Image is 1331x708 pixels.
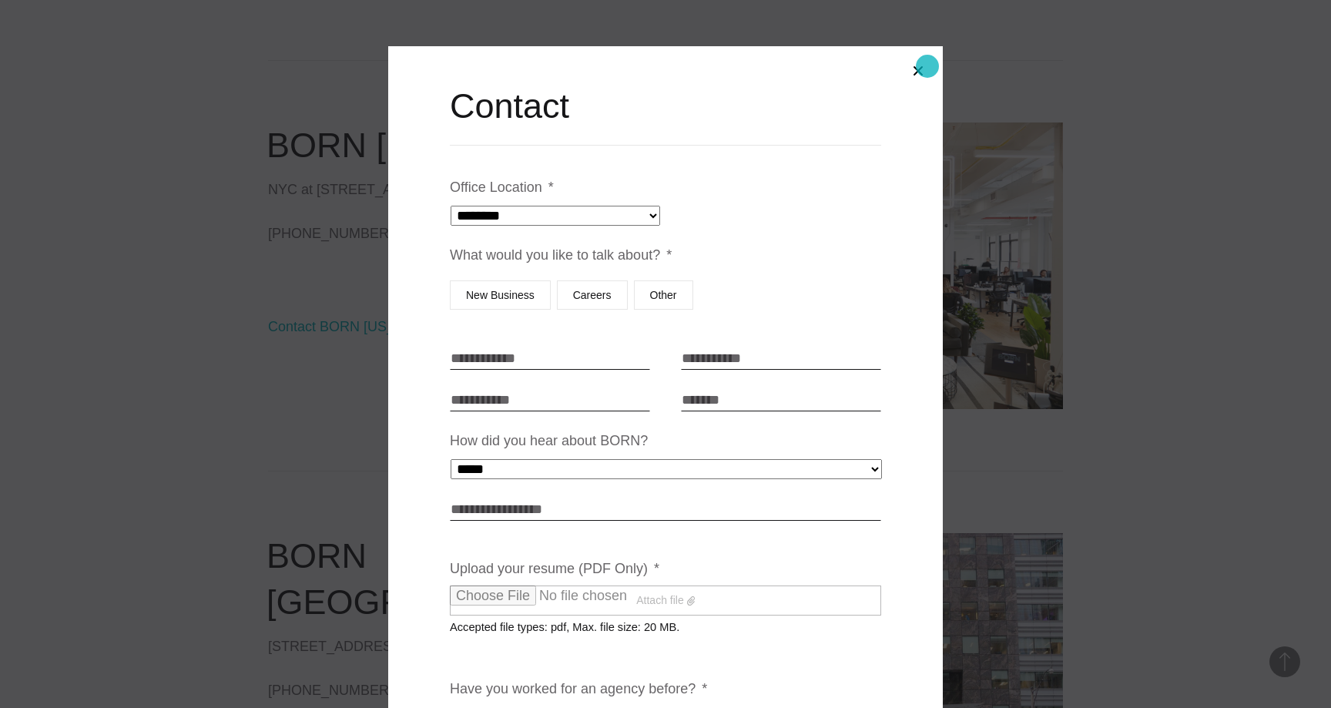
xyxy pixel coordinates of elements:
[450,83,881,129] h2: Contact
[450,280,551,310] label: New Business
[634,280,693,310] label: Other
[450,586,881,616] label: Attach file
[450,247,672,264] label: What would you like to talk about?
[450,560,659,578] label: Upload your resume (PDF Only)
[450,179,554,196] label: Office Location
[557,280,628,310] label: Careers
[450,432,648,450] label: How did you hear about BORN?
[450,609,692,633] span: Accepted file types: pdf, Max. file size: 20 MB.
[450,680,707,698] label: Have you worked for an agency before?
